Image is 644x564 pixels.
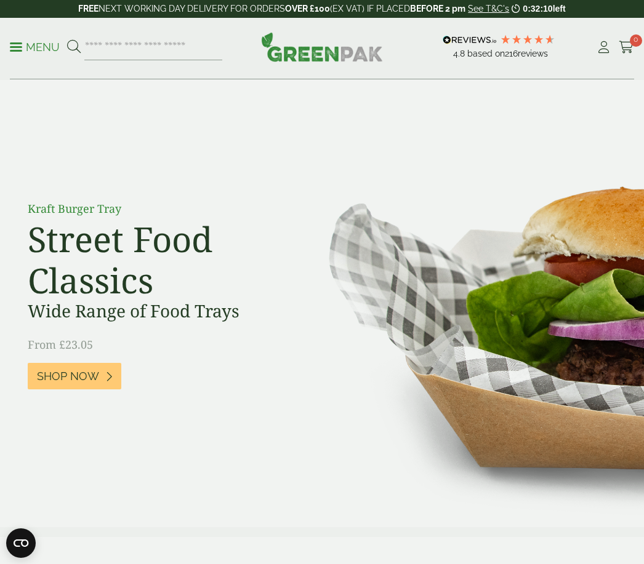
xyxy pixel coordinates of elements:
[10,40,60,55] p: Menu
[468,4,509,14] a: See T&C's
[630,34,642,47] span: 0
[619,41,634,54] i: Cart
[453,49,467,58] span: 4.8
[553,4,566,14] span: left
[467,49,505,58] span: Based on
[28,363,121,389] a: Shop Now
[290,80,644,527] img: Street Food Classics
[523,4,552,14] span: 0:32:10
[37,370,99,383] span: Shop Now
[518,49,548,58] span: reviews
[78,4,99,14] strong: FREE
[410,4,465,14] strong: BEFORE 2 pm
[6,528,36,558] button: Open CMP widget
[10,40,60,52] a: Menu
[596,41,611,54] i: My Account
[505,49,518,58] span: 216
[500,34,555,45] div: 4.79 Stars
[28,218,305,301] h2: Street Food Classics
[261,32,383,62] img: GreenPak Supplies
[28,201,305,217] p: Kraft Burger Tray
[28,301,305,322] h3: Wide Range of Food Trays
[443,36,496,44] img: REVIEWS.io
[28,337,93,352] span: From £23.05
[619,38,634,57] a: 0
[285,4,330,14] strong: OVER £100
